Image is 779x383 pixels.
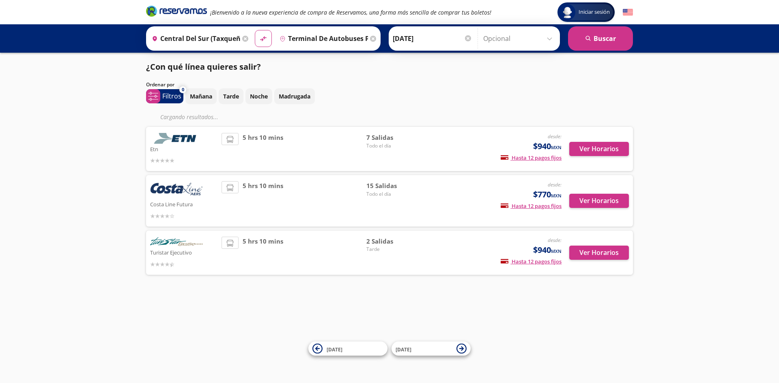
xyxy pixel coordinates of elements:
span: Iniciar sesión [575,8,613,16]
span: 7 Salidas [366,133,423,142]
p: Filtros [162,91,181,101]
span: 15 Salidas [366,181,423,190]
input: Buscar Destino [276,28,368,49]
small: MXN [551,248,562,254]
input: Opcional [483,28,556,49]
button: English [623,7,633,17]
small: MXN [551,144,562,150]
i: Brand Logo [146,5,207,17]
em: desde: [548,181,562,188]
button: Ver Horarios [569,246,629,260]
button: Noche [245,88,272,104]
p: Turistar Ejecutivo [150,247,217,257]
small: MXN [551,193,562,199]
input: Elegir Fecha [393,28,472,49]
span: 5 hrs 10 mins [243,181,283,220]
p: ¿Con qué línea quieres salir? [146,61,261,73]
span: $770 [533,188,562,201]
span: Hasta 12 pagos fijos [501,258,562,265]
button: Ver Horarios [569,142,629,156]
p: Etn [150,144,217,154]
input: Buscar Origen [148,28,240,49]
button: [DATE] [392,342,471,356]
span: Todo el día [366,190,423,198]
span: [DATE] [396,346,411,353]
a: Brand Logo [146,5,207,19]
img: Turistar Ejecutivo [150,237,203,248]
p: Tarde [223,92,239,101]
span: 2 Salidas [366,237,423,246]
button: Ver Horarios [569,194,629,208]
p: Costa Line Futura [150,199,217,209]
span: Todo el día [366,142,423,150]
span: [DATE] [327,346,342,353]
span: $940 [533,140,562,152]
p: Noche [250,92,268,101]
span: $940 [533,244,562,256]
p: Mañana [190,92,212,101]
img: Costa Line Futura [150,181,203,199]
button: [DATE] [308,342,387,356]
em: ¡Bienvenido a la nueva experiencia de compra de Reservamos, una forma más sencilla de comprar tus... [210,9,491,16]
img: Etn [150,133,203,144]
button: Madrugada [274,88,315,104]
em: desde: [548,237,562,244]
button: Mañana [185,88,217,104]
button: Tarde [219,88,243,104]
button: 0Filtros [146,89,183,103]
em: Cargando resultados ... [160,113,218,121]
p: Ordenar por [146,81,174,88]
em: desde: [548,133,562,140]
span: 5 hrs 10 mins [243,133,283,165]
p: Madrugada [279,92,310,101]
button: Buscar [568,26,633,51]
span: Hasta 12 pagos fijos [501,154,562,161]
span: 0 [182,86,184,93]
span: Tarde [366,246,423,253]
span: 5 hrs 10 mins [243,237,283,269]
span: Hasta 12 pagos fijos [501,202,562,210]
